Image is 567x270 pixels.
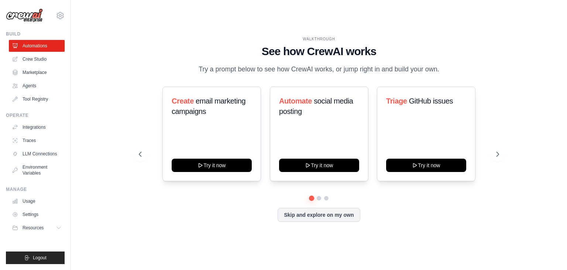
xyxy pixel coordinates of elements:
[9,53,65,65] a: Crew Studio
[6,9,43,23] img: Logo
[9,80,65,92] a: Agents
[9,148,65,160] a: LLM Connections
[23,225,44,231] span: Resources
[6,31,65,37] div: Build
[279,159,359,172] button: Try it now
[9,195,65,207] a: Usage
[139,45,499,58] h1: See how CrewAI works
[409,97,453,105] span: GitHub issues
[9,161,65,179] a: Environment Variables
[386,159,466,172] button: Try it now
[9,93,65,105] a: Tool Registry
[172,97,245,115] span: email marketing campaigns
[9,121,65,133] a: Integrations
[9,67,65,78] a: Marketplace
[172,159,252,172] button: Try it now
[195,64,443,75] p: Try a prompt below to see how CrewAI works, or jump right in and build your own.
[172,97,194,105] span: Create
[6,186,65,192] div: Manage
[279,97,353,115] span: social media posting
[386,97,407,105] span: Triage
[279,97,312,105] span: Automate
[139,36,499,42] div: WALKTHROUGH
[9,209,65,220] a: Settings
[6,252,65,264] button: Logout
[9,40,65,52] a: Automations
[9,222,65,234] button: Resources
[278,208,360,222] button: Skip and explore on my own
[33,255,47,261] span: Logout
[9,135,65,146] a: Traces
[6,112,65,118] div: Operate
